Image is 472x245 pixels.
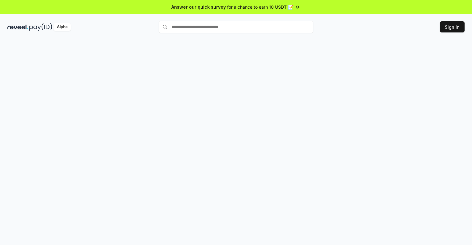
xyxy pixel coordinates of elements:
[7,23,28,31] img: reveel_dark
[29,23,52,31] img: pay_id
[440,21,465,32] button: Sign In
[171,4,226,10] span: Answer our quick survey
[227,4,293,10] span: for a chance to earn 10 USDT 📝
[54,23,71,31] div: Alpha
